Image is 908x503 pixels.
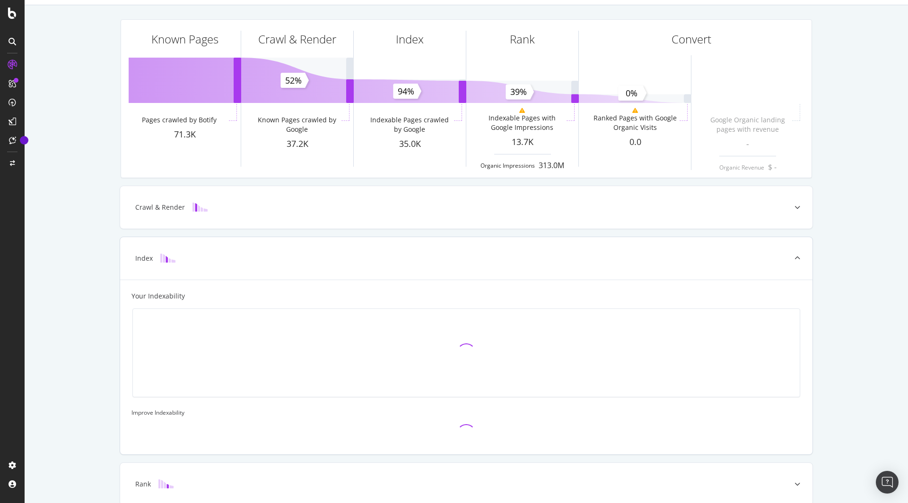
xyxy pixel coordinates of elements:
[510,31,535,47] div: Rank
[135,479,151,489] div: Rank
[480,162,535,170] div: Organic Impressions
[158,479,174,488] img: block-icon
[142,115,217,125] div: Pages crawled by Botify
[466,136,578,148] div: 13.7K
[192,203,208,212] img: block-icon
[160,254,175,263] img: block-icon
[135,203,185,212] div: Crawl & Render
[129,128,241,141] div: 71.3K
[367,115,452,134] div: Indexable Pages crawled by Google
[258,31,336,47] div: Crawl & Render
[20,136,28,145] div: Tooltip anchor
[151,31,218,47] div: Known Pages
[539,160,564,171] div: 313.0M
[135,254,153,263] div: Index
[396,31,424,47] div: Index
[354,138,466,150] div: 35.0K
[241,138,353,150] div: 37.2K
[131,409,801,417] div: Improve Indexability
[131,291,185,301] div: Your Indexability
[876,471,899,494] div: Open Intercom Messenger
[254,115,339,134] div: Known Pages crawled by Google
[480,113,564,132] div: Indexable Pages with Google Impressions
